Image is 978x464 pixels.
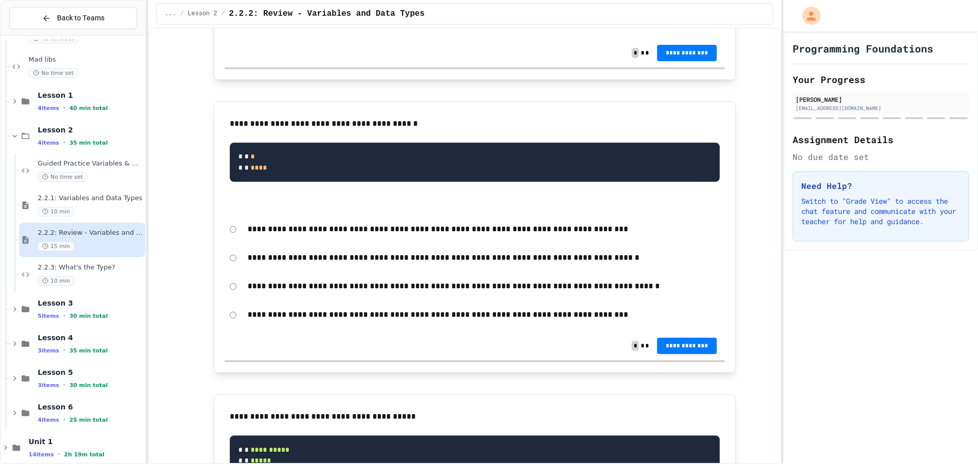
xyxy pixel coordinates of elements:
span: 2.2.1: Variables and Data Types [38,194,143,203]
span: / [221,10,225,18]
span: 35 min total [69,140,107,146]
div: [PERSON_NAME] [796,95,966,104]
span: 3 items [38,382,59,389]
span: / [180,10,183,18]
span: Lesson 3 [38,298,143,308]
span: • [63,104,65,112]
span: • [63,312,65,320]
span: 2.2.2: Review - Variables and Data Types [38,229,143,237]
span: Lesson 4 [38,333,143,342]
span: ... [165,10,176,18]
span: • [63,416,65,424]
button: Back to Teams [9,7,137,29]
span: 2h 19m total [64,451,104,458]
span: • [63,346,65,354]
span: 3 items [38,347,59,354]
span: 35 min total [69,347,107,354]
span: Lesson 6 [38,402,143,412]
span: No time set [38,172,88,182]
span: 14 items [29,451,54,458]
h1: Programming Foundations [793,41,933,56]
span: • [63,381,65,389]
span: Mad libs [29,56,143,64]
span: • [63,139,65,147]
span: 30 min total [69,382,107,389]
span: 15 min [38,241,74,251]
span: 40 min total [69,105,107,112]
span: Guided Practice Variables & Data Types [38,159,143,168]
div: No due date set [793,151,969,163]
span: 10 min [38,276,74,286]
div: [EMAIL_ADDRESS][DOMAIN_NAME] [796,104,966,112]
h2: Assignment Details [793,132,969,147]
div: My Account [792,4,823,28]
span: 5 items [38,313,59,319]
span: 2.2.3: What's the Type? [38,263,143,272]
h2: Your Progress [793,72,969,87]
span: 4 items [38,105,59,112]
span: 4 items [38,140,59,146]
span: 25 min total [69,417,107,423]
span: 2.2.2: Review - Variables and Data Types [229,8,424,20]
span: 4 items [38,417,59,423]
h3: Need Help? [801,180,960,192]
span: Lesson 1 [38,91,143,100]
span: • [58,450,60,458]
span: 30 min total [69,313,107,319]
span: Lesson 2 [38,125,143,134]
p: Switch to "Grade View" to access the chat feature and communicate with your teacher for help and ... [801,196,960,227]
span: Unit 1 [29,437,143,446]
span: No time set [29,68,78,78]
span: Lesson 2 [188,10,218,18]
span: Back to Teams [57,13,104,23]
span: Lesson 5 [38,368,143,377]
span: 10 min [38,207,74,216]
